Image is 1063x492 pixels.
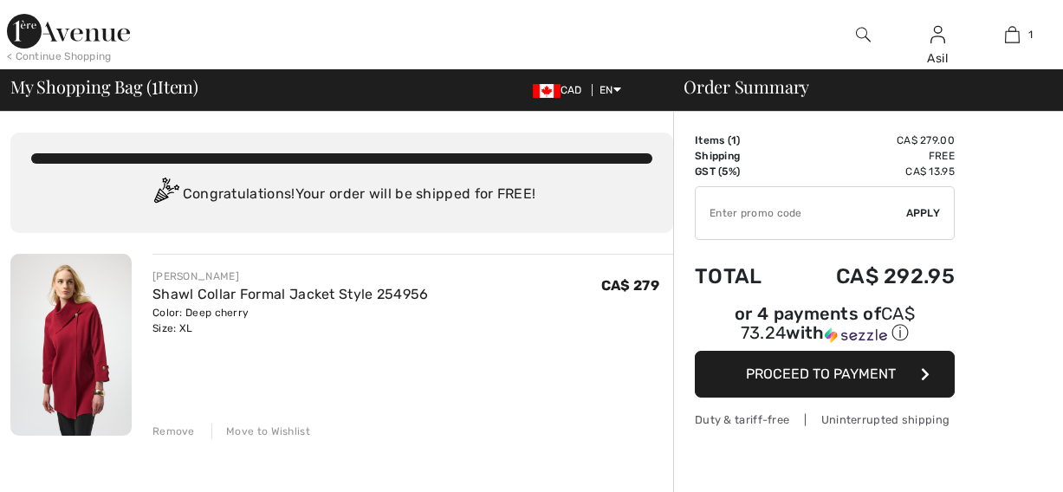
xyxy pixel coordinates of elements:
[741,303,915,343] span: CA$ 73.24
[10,78,198,95] span: My Shopping Bag ( Item)
[930,26,945,42] a: Sign In
[10,254,132,436] img: Shawl Collar Formal Jacket Style 254956
[533,84,561,98] img: Canadian Dollar
[7,49,112,64] div: < Continue Shopping
[731,134,736,146] span: 1
[1005,24,1020,45] img: My Bag
[211,424,310,439] div: Move to Wishlist
[695,247,788,306] td: Total
[152,424,195,439] div: Remove
[696,187,906,239] input: Promo code
[600,84,621,96] span: EN
[152,74,158,96] span: 1
[695,148,788,164] td: Shipping
[695,306,955,345] div: or 4 payments of with
[695,306,955,351] div: or 4 payments ofCA$ 73.24withSezzle Click to learn more about Sezzle
[601,277,659,294] span: CA$ 279
[152,286,429,302] a: Shawl Collar Formal Jacket Style 254956
[856,24,871,45] img: search the website
[152,269,429,284] div: [PERSON_NAME]
[788,133,955,148] td: CA$ 279.00
[533,84,589,96] span: CAD
[695,164,788,179] td: GST (5%)
[7,14,130,49] img: 1ère Avenue
[788,148,955,164] td: Free
[788,247,955,306] td: CA$ 292.95
[901,49,974,68] div: Asil
[1028,27,1033,42] span: 1
[152,305,429,336] div: Color: Deep cherry Size: XL
[906,205,941,221] span: Apply
[695,351,955,398] button: Proceed to Payment
[148,178,183,212] img: Congratulation2.svg
[695,411,955,428] div: Duty & tariff-free | Uninterrupted shipping
[746,366,896,382] span: Proceed to Payment
[695,133,788,148] td: Items ( )
[930,24,945,45] img: My Info
[975,24,1048,45] a: 1
[825,327,887,343] img: Sezzle
[788,164,955,179] td: CA$ 13.95
[663,78,1053,95] div: Order Summary
[31,178,652,212] div: Congratulations! Your order will be shipped for FREE!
